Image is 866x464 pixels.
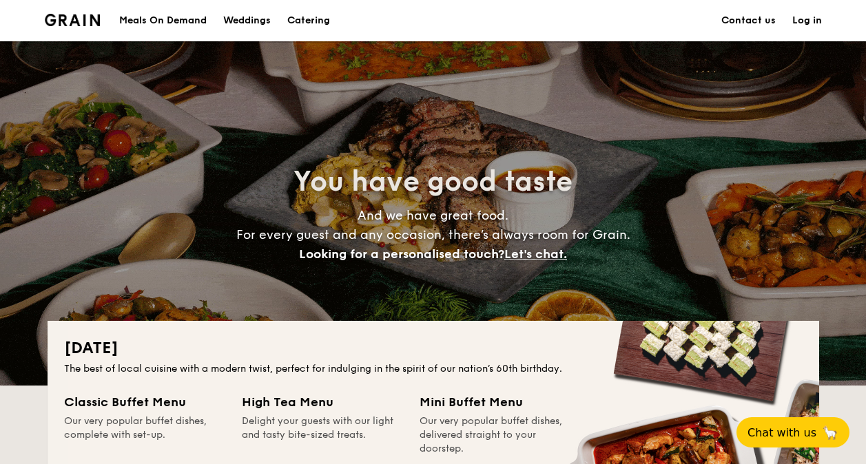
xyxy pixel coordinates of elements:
[736,417,849,447] button: Chat with us🦙
[242,392,403,412] div: High Tea Menu
[236,208,630,262] span: And we have great food. For every guest and any occasion, there’s always room for Grain.
[420,414,581,456] div: Our very popular buffet dishes, delivered straight to your doorstep.
[45,14,101,26] img: Grain
[64,337,803,359] h2: [DATE]
[504,246,567,262] span: Let's chat.
[45,14,101,26] a: Logotype
[293,165,573,198] span: You have good taste
[748,426,816,439] span: Chat with us
[64,392,225,412] div: Classic Buffet Menu
[242,414,403,456] div: Delight your guests with our light and tasty bite-sized treats.
[64,362,803,376] div: The best of local cuisine with a modern twist, perfect for indulging in the spirit of our nation’...
[822,425,838,441] span: 🦙
[420,392,581,412] div: Mini Buffet Menu
[299,246,504,262] span: Looking for a personalised touch?
[64,414,225,456] div: Our very popular buffet dishes, complete with set-up.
